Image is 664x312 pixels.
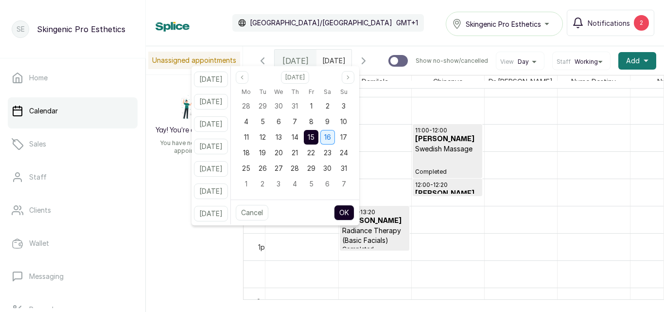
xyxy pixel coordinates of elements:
[250,18,392,28] p: [GEOGRAPHIC_DATA]/[GEOGRAPHIC_DATA]
[291,164,299,172] span: 28
[29,239,49,248] p: Wallet
[254,145,270,161] div: 19 Aug 2025
[310,102,313,110] span: 1
[277,180,280,188] span: 3
[324,133,331,141] span: 16
[238,145,254,161] div: 18 Aug 2025
[291,86,299,98] span: Th
[261,117,265,126] span: 5
[259,86,266,98] span: Tu
[416,57,488,65] p: Show no-show/cancelled
[557,58,571,66] span: Staff
[319,86,335,98] div: Saturday
[259,164,267,172] span: 26
[415,144,480,154] p: Swedish Massage
[156,126,234,135] h2: Yay! You’re all caught up!
[342,216,407,226] h3: [PERSON_NAME]
[254,114,270,129] div: 05 Aug 2025
[287,98,303,114] div: 31 Jul 2025
[303,129,319,145] div: 15 Aug 2025
[281,71,309,84] button: Select month
[292,148,298,157] span: 21
[340,148,348,157] span: 24
[274,86,283,98] span: We
[326,102,330,110] span: 2
[245,180,247,188] span: 1
[254,98,270,114] div: 29 Jul 2025
[238,98,254,114] div: 28 Jul 2025
[194,116,228,132] button: [DATE]
[287,145,303,161] div: 21 Aug 2025
[276,133,282,141] span: 13
[324,86,331,98] span: Sa
[335,145,351,161] div: 24 Aug 2025
[415,189,480,199] h3: [PERSON_NAME]
[254,129,270,145] div: 12 Aug 2025
[340,133,347,141] span: 17
[323,164,332,172] span: 30
[37,23,125,35] p: Skingenic Pro Esthetics
[275,148,283,157] span: 20
[194,94,228,110] button: [DATE]
[17,24,25,34] p: SE
[335,98,351,114] div: 03 Aug 2025
[634,15,649,31] div: 2
[466,19,541,29] span: Skingenic Pro Esthetics
[238,161,254,176] div: 25 Aug 2025
[575,58,598,66] span: Working
[29,272,64,281] p: Messaging
[303,161,319,176] div: 29 Aug 2025
[415,168,480,176] span: Completed
[287,161,303,176] div: 28 Aug 2025
[287,129,303,145] div: 14 Aug 2025
[319,98,335,114] div: 02 Aug 2025
[325,180,330,188] span: 6
[618,52,656,70] button: Add
[335,114,351,129] div: 10 Aug 2025
[319,129,335,145] div: 16 Aug 2025
[29,73,48,83] p: Home
[626,56,640,66] span: Add
[292,102,298,110] span: 31
[238,129,254,145] div: 11 Aug 2025
[303,114,319,129] div: 08 Aug 2025
[244,133,249,141] span: 11
[194,184,228,199] button: [DATE]
[325,117,330,126] span: 9
[287,114,303,129] div: 07 Aug 2025
[254,86,270,98] div: Tuesday
[243,148,250,157] span: 18
[275,164,283,172] span: 27
[324,148,332,157] span: 23
[29,139,46,149] p: Sales
[194,161,228,177] button: [DATE]
[259,148,266,157] span: 19
[335,176,351,192] div: 07 Sep 2025
[271,114,287,129] div: 06 Aug 2025
[239,74,245,80] svg: page previous
[335,86,351,98] div: Sunday
[340,86,348,98] span: Su
[8,230,138,257] a: Wallet
[341,164,347,172] span: 31
[271,98,287,114] div: 30 Jul 2025
[415,134,480,144] h3: [PERSON_NAME]
[194,206,228,221] button: [DATE]
[292,133,298,141] span: 14
[8,64,138,92] a: Home
[271,161,287,176] div: 27 Aug 2025
[303,145,319,161] div: 22 Aug 2025
[335,129,351,145] div: 17 Aug 2025
[238,86,254,98] div: Monday
[277,117,281,126] span: 6
[236,205,268,220] button: Cancel
[8,130,138,158] a: Sales
[236,71,248,84] button: Previous month
[271,129,287,145] div: 13 Aug 2025
[261,180,264,188] span: 2
[255,296,272,307] div: 2pm
[238,86,352,192] div: Aug 2025
[254,176,270,192] div: 02 Sep 2025
[8,263,138,290] a: Messaging
[446,12,563,36] button: Skingenic Pro Esthetics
